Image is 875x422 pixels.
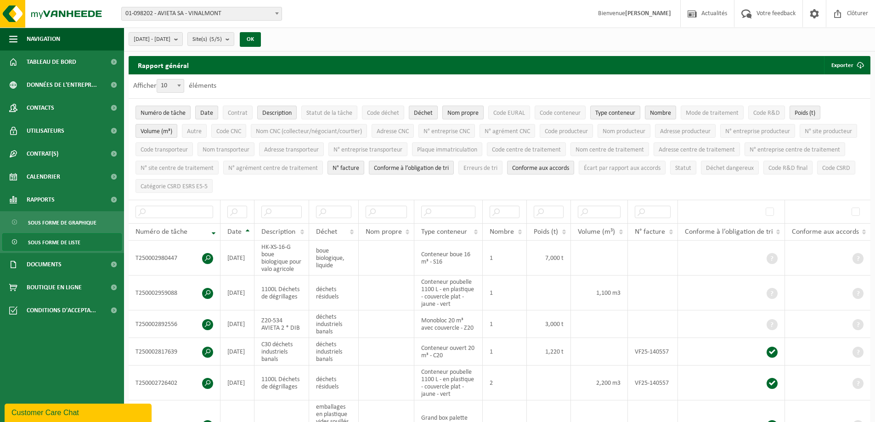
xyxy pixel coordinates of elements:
[182,124,207,138] button: AutreAutre: Activate to sort
[675,165,691,172] span: Statut
[254,310,309,338] td: Z20-534 AVIETA 2 * DIB
[227,228,242,236] span: Date
[187,32,234,46] button: Site(s)(5/5)
[414,276,482,310] td: Conteneur poubelle 1100 L - en plastique - couvercle plat - jaune - vert
[211,124,246,138] button: Code CNCCode CNC: Activate to sort
[458,161,502,174] button: Erreurs de triErreurs de tri: Activate to sort
[192,33,222,46] span: Site(s)
[571,276,628,310] td: 1,100 m3
[28,214,96,231] span: Sous forme de graphique
[540,110,581,117] span: Code conteneur
[135,161,219,174] button: N° site centre de traitementN° site centre de traitement: Activate to sort
[374,165,449,172] span: Conforme à l’obligation de tri
[141,165,214,172] span: N° site centre de traitement
[209,36,222,42] count: (5/5)
[414,366,482,400] td: Conteneur poubelle 1100 L - en plastique - couvercle plat - jaune - vert
[141,146,188,153] span: Code transporteur
[366,228,402,236] span: Nom propre
[763,161,813,174] button: Code R&D finalCode R&amp;D final: Activate to sort
[753,110,780,117] span: Code R&D
[706,165,754,172] span: Déchet dangereux
[220,366,254,400] td: [DATE]
[570,142,649,156] button: Nom centre de traitementNom centre de traitement: Activate to sort
[264,146,319,153] span: Adresse transporteur
[135,106,191,119] button: Numéro de tâcheNuméro de tâche: Activate to remove sorting
[423,128,470,135] span: N° entreprise CNC
[670,161,696,174] button: StatutStatut: Activate to sort
[822,165,850,172] span: Code CSRD
[603,128,645,135] span: Nom producteur
[795,110,815,117] span: Poids (t)
[725,128,790,135] span: N° entreprise producteur
[540,124,593,138] button: Code producteurCode producteur: Activate to sort
[545,128,588,135] span: Code producteur
[681,106,744,119] button: Mode de traitementMode de traitement: Activate to sort
[135,142,193,156] button: Code transporteurCode transporteur: Activate to sort
[27,188,55,211] span: Rapports
[412,142,482,156] button: Plaque immatriculationPlaque immatriculation: Activate to sort
[414,241,482,276] td: Conteneur boue 16 m³ - S16
[327,161,364,174] button: N° factureN° facture: Activate to sort
[720,124,795,138] button: N° entreprise producteurN° entreprise producteur: Activate to sort
[240,32,261,47] button: OK
[655,124,716,138] button: Adresse producteurAdresse producteur: Activate to sort
[628,338,678,366] td: VF25-140557
[135,228,187,236] span: Numéro de tâche
[745,142,845,156] button: N° entreprise centre de traitementN° entreprise centre de traitement: Activate to sort
[685,228,773,236] span: Conforme à l’obligation de tri
[628,366,678,400] td: VF25-140557
[598,124,650,138] button: Nom producteurNom producteur: Activate to sort
[27,299,96,322] span: Conditions d'accepta...
[27,51,76,73] span: Tableau de bord
[576,146,644,153] span: Nom centre de traitement
[203,146,249,153] span: Nom transporteur
[129,56,198,74] h2: Rapport général
[309,310,359,338] td: déchets industriels banals
[483,338,527,366] td: 1
[578,228,615,236] span: Volume (m³)
[135,124,177,138] button: Volume (m³)Volume (m³): Activate to sort
[27,28,60,51] span: Navigation
[27,142,58,165] span: Contrat(s)
[414,110,433,117] span: Déchet
[135,179,213,193] button: Catégorie CSRD ESRS E5-5Catégorie CSRD ESRS E5-5: Activate to sort
[129,32,183,46] button: [DATE] - [DATE]
[490,228,514,236] span: Nombre
[805,128,852,135] span: N° site producteur
[228,165,318,172] span: N° agrément centre de traitement
[595,110,635,117] span: Type conteneur
[223,161,323,174] button: N° agrément centre de traitementN° agrément centre de traitement: Activate to sort
[527,310,571,338] td: 3,000 t
[369,161,454,174] button: Conforme à l’obligation de tri : Activate to sort
[129,241,220,276] td: T250002980447
[487,142,566,156] button: Code centre de traitementCode centre de traitement: Activate to sort
[447,110,479,117] span: Nom propre
[129,366,220,400] td: T250002726402
[421,228,467,236] span: Type conteneur
[141,110,186,117] span: Numéro de tâche
[257,106,297,119] button: DescriptionDescription: Activate to sort
[372,124,414,138] button: Adresse CNCAdresse CNC: Activate to sort
[316,228,337,236] span: Déchet
[2,233,122,251] a: Sous forme de liste
[27,165,60,188] span: Calendrier
[790,106,820,119] button: Poids (t)Poids (t): Activate to sort
[800,124,857,138] button: N° site producteurN° site producteur : Activate to sort
[254,366,309,400] td: 1100L Déchets de dégrillages
[750,146,840,153] span: N° entreprise centre de traitement
[659,146,735,153] span: Adresse centre de traitement
[584,165,660,172] span: Écart par rapport aux accords
[309,241,359,276] td: boue biologique, liquide
[625,10,671,17] strong: [PERSON_NAME]
[27,119,64,142] span: Utilisateurs
[228,110,248,117] span: Contrat
[198,142,254,156] button: Nom transporteurNom transporteur: Activate to sort
[534,228,558,236] span: Poids (t)
[414,338,482,366] td: Conteneur ouvert 20 m³ - C20
[418,124,475,138] button: N° entreprise CNCN° entreprise CNC: Activate to sort
[483,276,527,310] td: 1
[333,165,359,172] span: N° facture
[129,310,220,338] td: T250002892556
[493,110,525,117] span: Code EURAL
[129,338,220,366] td: T250002817639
